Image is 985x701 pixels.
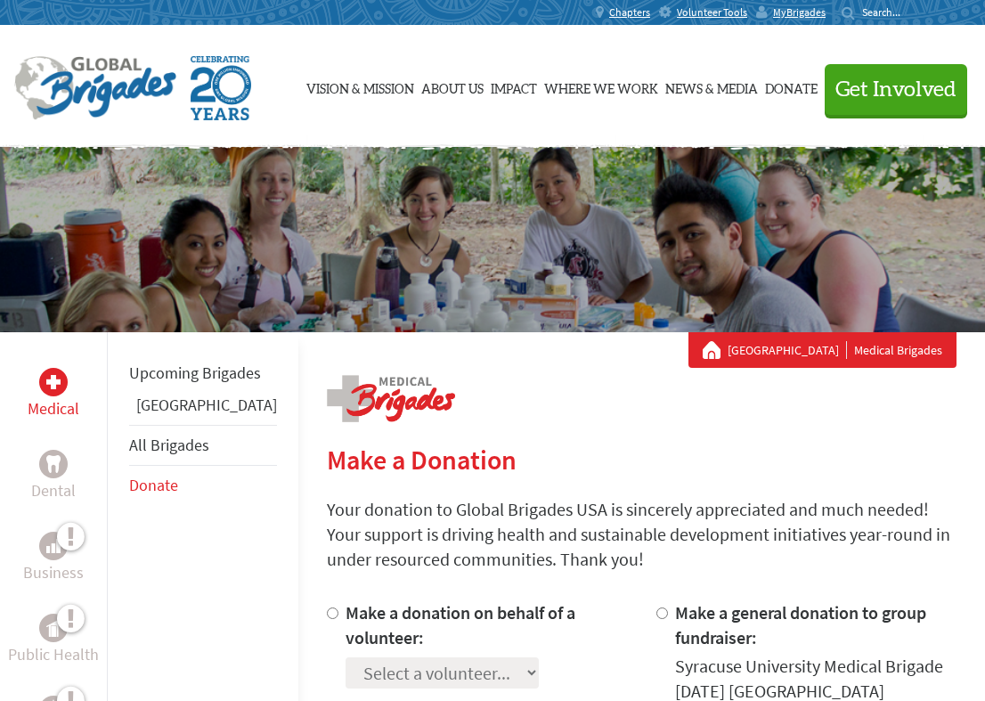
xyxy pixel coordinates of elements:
[129,435,209,455] a: All Brigades
[306,42,414,131] a: Vision & Mission
[703,341,942,359] div: Medical Brigades
[28,396,79,421] p: Medical
[39,450,68,478] div: Dental
[835,79,957,101] span: Get Involved
[39,368,68,396] div: Medical
[327,497,957,572] p: Your donation to Global Brigades USA is sincerely appreciated and much needed! Your support is dr...
[136,395,277,415] a: [GEOGRAPHIC_DATA]
[28,368,79,421] a: MedicalMedical
[46,455,61,472] img: Dental
[31,450,76,503] a: DentalDental
[677,5,747,20] span: Volunteer Tools
[825,64,967,115] button: Get Involved
[327,375,455,422] img: logo-medical.png
[8,642,99,667] p: Public Health
[773,5,826,20] span: MyBrigades
[39,532,68,560] div: Business
[46,539,61,553] img: Business
[346,601,575,648] label: Make a donation on behalf of a volunteer:
[8,614,99,667] a: Public HealthPublic Health
[14,56,176,120] img: Global Brigades Logo
[765,42,818,131] a: Donate
[421,42,484,131] a: About Us
[728,341,847,359] a: [GEOGRAPHIC_DATA]
[46,619,61,637] img: Public Health
[129,393,277,425] li: Panama
[129,466,277,505] li: Donate
[609,5,650,20] span: Chapters
[39,614,68,642] div: Public Health
[23,532,84,585] a: BusinessBusiness
[31,478,76,503] p: Dental
[129,425,277,466] li: All Brigades
[665,42,758,131] a: News & Media
[491,42,537,131] a: Impact
[129,354,277,393] li: Upcoming Brigades
[862,5,913,19] input: Search...
[23,560,84,585] p: Business
[129,475,178,495] a: Donate
[129,363,261,383] a: Upcoming Brigades
[544,42,658,131] a: Where We Work
[327,444,957,476] h2: Make a Donation
[46,375,61,389] img: Medical
[191,56,251,120] img: Global Brigades Celebrating 20 Years
[675,601,926,648] label: Make a general donation to group fundraiser:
